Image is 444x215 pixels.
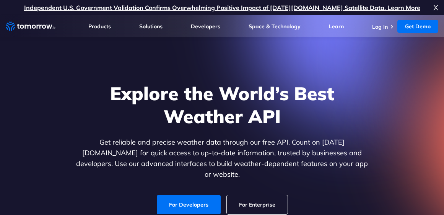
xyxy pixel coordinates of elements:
[397,20,438,33] a: Get Demo
[227,195,288,214] a: For Enterprise
[329,23,344,30] a: Learn
[75,137,370,180] p: Get reliable and precise weather data through our free API. Count on [DATE][DOMAIN_NAME] for quic...
[157,195,221,214] a: For Developers
[88,23,111,30] a: Products
[6,21,55,32] a: Home link
[139,23,163,30] a: Solutions
[75,82,370,128] h1: Explore the World’s Best Weather API
[24,4,420,11] a: Independent U.S. Government Validation Confirms Overwhelming Positive Impact of [DATE][DOMAIN_NAM...
[372,23,388,30] a: Log In
[191,23,220,30] a: Developers
[249,23,301,30] a: Space & Technology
